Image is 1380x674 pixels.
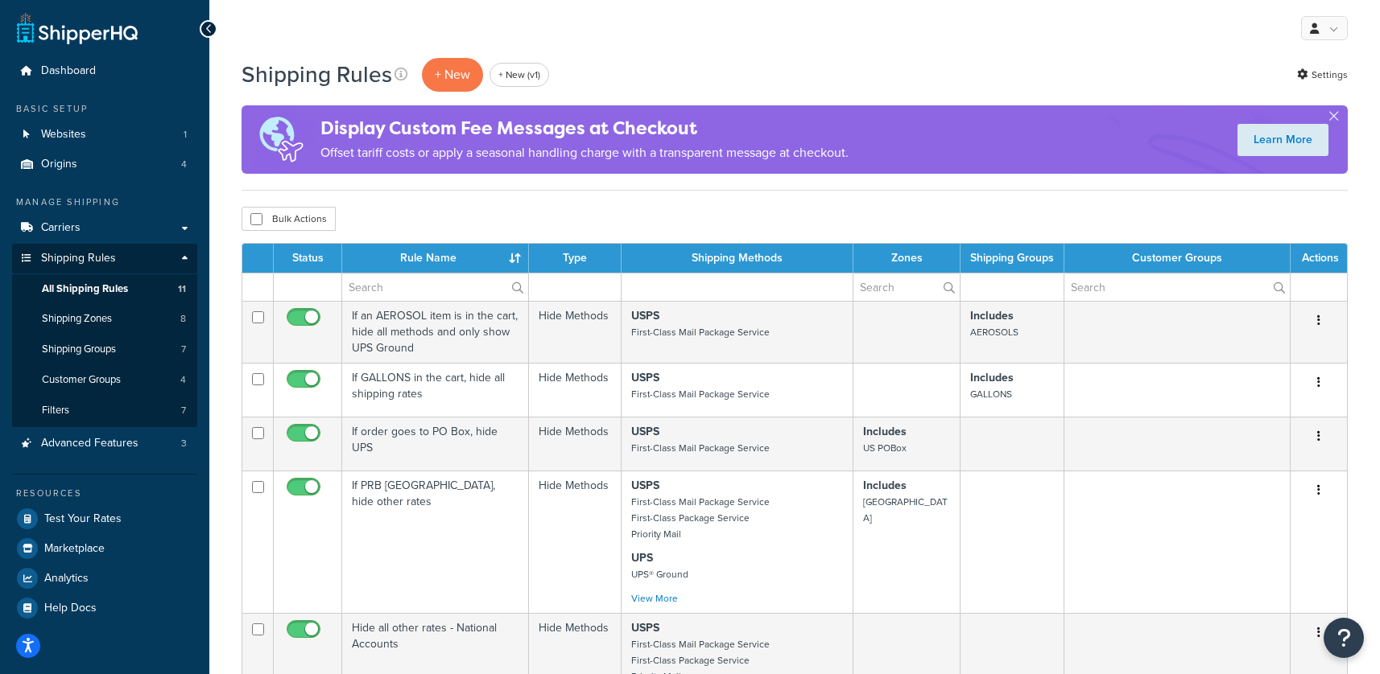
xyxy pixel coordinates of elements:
span: 4 [180,373,186,387]
strong: Includes [970,307,1014,324]
span: Advanced Features [41,437,138,450]
small: US POBox [863,441,907,455]
strong: Includes [970,369,1014,386]
a: Customer Groups 4 [12,365,197,395]
a: Help Docs [12,594,197,623]
span: 7 [181,343,186,356]
span: Test Your Rates [44,512,122,526]
span: Dashboard [41,64,96,78]
th: Status [274,244,342,273]
a: + New (v1) [490,63,549,87]
span: Analytics [44,572,89,586]
a: All Shipping Rules 11 [12,274,197,304]
input: Search [342,273,528,301]
span: Shipping Zones [42,312,112,326]
li: Websites [12,120,197,150]
li: Origins [12,150,197,179]
a: Shipping Rules [12,244,197,273]
div: Resources [12,487,197,500]
div: Manage Shipping [12,195,197,209]
span: Shipping Rules [41,252,116,265]
small: First-Class Mail Package Service First-Class Package Service Priority Mail [631,495,770,541]
div: Basic Setup [12,102,197,116]
a: View More [631,591,678,606]
li: Advanced Features [12,429,197,458]
a: Advanced Features 3 [12,429,197,458]
a: Websites 1 [12,120,197,150]
span: 3 [181,437,187,450]
small: UPS® Ground [631,567,688,582]
td: If an AEROSOL item is in the cart, hide all methods and only show UPS Ground [342,301,529,363]
a: Carriers [12,213,197,243]
img: duties-banner-06bc72dcb5fe05cb3f9472aba00be2ae8eb53ab6f0d8bb03d382ba314ac3c341.png [242,105,320,174]
th: Rule Name : activate to sort column ascending [342,244,529,273]
li: Shipping Groups [12,335,197,364]
strong: USPS [631,619,659,636]
h4: Display Custom Fee Messages at Checkout [320,115,849,142]
strong: USPS [631,369,659,386]
span: Carriers [41,221,81,235]
th: Actions [1291,244,1347,273]
td: Hide Methods [529,301,622,363]
button: Open Resource Center [1324,618,1364,658]
a: ShipperHQ Home [17,12,138,44]
span: 1 [184,128,187,142]
small: [GEOGRAPHIC_DATA] [863,495,948,525]
strong: UPS [631,549,653,566]
a: Shipping Groups 7 [12,335,197,364]
td: If GALLONS in the cart, hide all shipping rates [342,363,529,417]
strong: USPS [631,307,659,324]
span: Shipping Groups [42,343,116,356]
th: Type [529,244,622,273]
a: Test Your Rates [12,504,197,533]
span: 4 [181,158,187,171]
a: Filters 7 [12,396,197,425]
span: Origins [41,158,77,171]
th: Zones [853,244,960,273]
span: Websites [41,128,86,142]
td: If order goes to PO Box, hide UPS [342,417,529,471]
a: Analytics [12,564,197,593]
h1: Shipping Rules [242,59,392,90]
strong: USPS [631,477,659,494]
span: 11 [178,282,186,296]
li: Filters [12,396,197,425]
a: Learn More [1237,124,1328,156]
strong: USPS [631,423,659,440]
li: Customer Groups [12,365,197,395]
button: Bulk Actions [242,207,336,231]
td: If PRB [GEOGRAPHIC_DATA], hide other rates [342,471,529,613]
span: All Shipping Rules [42,282,128,296]
li: Marketplace [12,534,197,563]
small: GALLONS [970,387,1012,401]
span: 7 [181,404,186,417]
input: Search [1064,273,1290,301]
a: Origins 4 [12,150,197,179]
input: Search [853,273,959,301]
li: All Shipping Rules [12,274,197,304]
span: Filters [42,404,69,417]
p: Offset tariff costs or apply a seasonal handling charge with a transparent message at checkout. [320,142,849,164]
small: AEROSOLS [970,325,1018,339]
th: Shipping Groups [961,244,1064,273]
td: Hide Methods [529,417,622,471]
span: Marketplace [44,542,105,556]
li: Shipping Rules [12,244,197,427]
td: Hide Methods [529,363,622,417]
a: Dashboard [12,56,197,86]
span: Help Docs [44,602,97,615]
small: First-Class Mail Package Service [631,325,770,339]
strong: Includes [863,423,907,440]
p: + New [422,58,483,91]
strong: Includes [863,477,907,494]
a: Settings [1297,64,1348,86]
small: First-Class Mail Package Service [631,387,770,401]
span: Customer Groups [42,373,121,387]
td: Hide Methods [529,471,622,613]
th: Customer Groups [1064,244,1291,273]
